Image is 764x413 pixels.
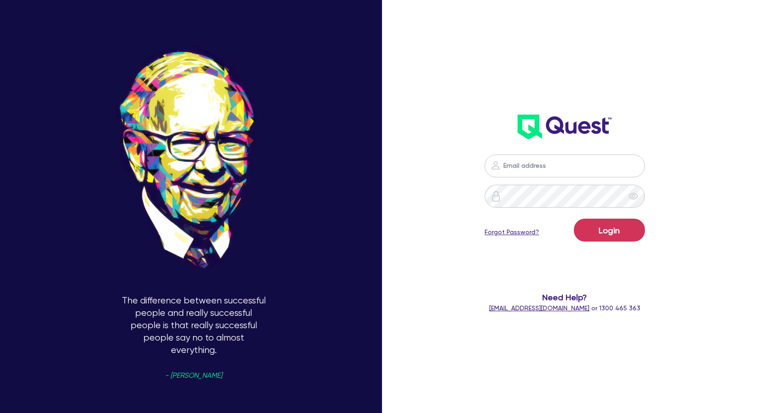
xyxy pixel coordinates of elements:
[489,304,640,312] span: or 1300 465 363
[491,191,502,202] img: icon-password
[518,115,611,139] img: wH2k97JdezQIQAAAABJRU5ErkJggg==
[574,219,645,242] button: Login
[490,160,501,171] img: icon-password
[489,304,589,312] a: [EMAIL_ADDRESS][DOMAIN_NAME]
[629,192,638,201] span: eye
[165,372,222,379] span: - [PERSON_NAME]
[485,227,539,237] a: Forgot Password?
[485,154,645,177] input: Email address
[464,291,666,303] span: Need Help?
